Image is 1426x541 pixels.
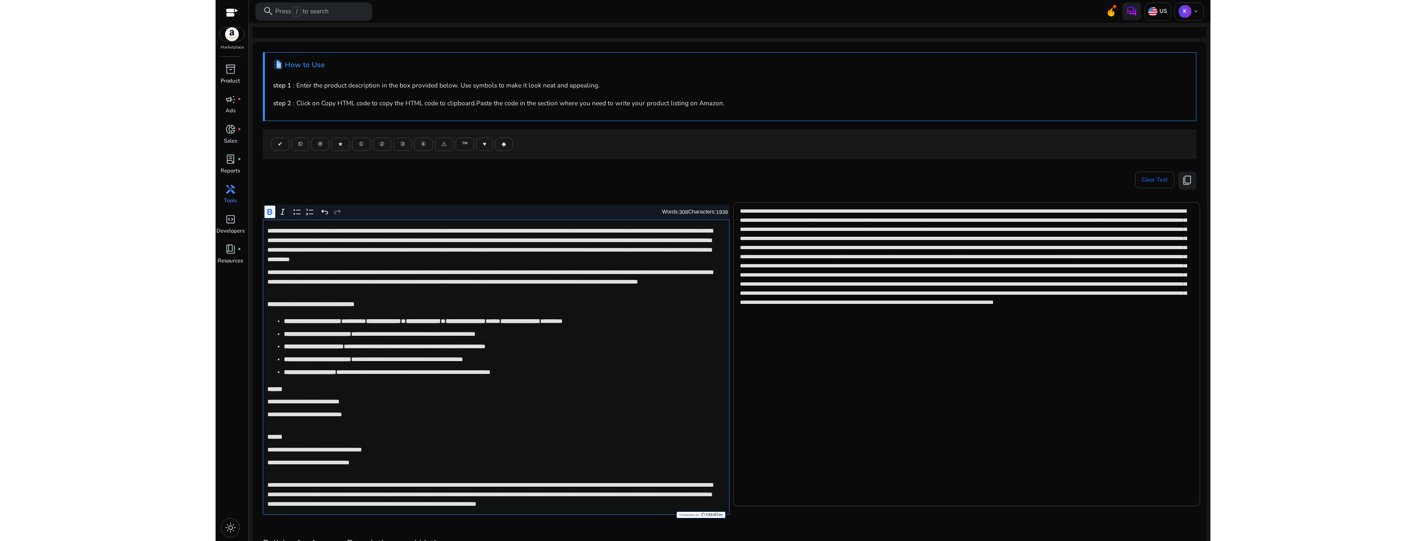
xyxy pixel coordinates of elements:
[716,209,728,215] label: 1938
[263,220,730,514] div: Rich Text Editor. Editing area: main. Press Alt+0 for help.
[476,138,493,151] button: ♥
[220,27,245,41] img: amazon.svg
[318,140,323,148] span: ®
[216,227,245,235] p: Developers
[435,138,454,151] button: ⚠
[238,247,241,251] span: fiber_manual_record
[225,214,236,225] span: code_blocks
[226,107,235,115] p: Ads
[462,140,468,148] span: ™
[216,122,245,152] a: donut_smallfiber_manual_recordSales
[1148,7,1157,16] img: us.svg
[331,138,350,151] button: ★
[273,98,1188,108] p: : Click on Copy HTML code to copy the HTML code to clipboard.Paste the code in the section where ...
[221,77,240,85] p: Product
[298,140,303,148] span: ©
[225,244,236,255] span: book_4
[421,140,426,148] span: ④
[456,138,474,151] button: ™
[273,81,291,90] b: step 1
[216,62,245,92] a: inventory_2Product
[275,7,329,17] p: Press to search
[338,140,343,148] span: ★
[1135,172,1174,188] button: Clear Text
[273,99,291,107] b: step 2
[483,140,486,148] span: ♥
[238,128,241,131] span: fiber_manual_record
[502,140,506,148] span: ◆
[221,44,244,51] p: Marketplace
[216,92,245,122] a: campaignfiber_manual_recordAds
[311,138,329,151] button: ®
[1142,172,1168,188] span: Clear Text
[359,140,364,148] span: ①
[224,137,237,146] p: Sales
[273,80,1188,90] p: : Enter the product description in the box provided below. Use symbols to make it look neat and a...
[225,64,236,75] span: inventory_2
[373,138,391,151] button: ②
[225,124,236,135] span: donut_small
[1179,5,1191,18] p: K
[225,154,236,165] span: lab_profile
[679,513,700,517] span: Powered by
[495,138,513,151] button: ◆
[216,242,245,272] a: book_4fiber_manual_recordResources
[263,204,730,220] div: Editor toolbar
[1157,8,1167,15] p: US
[218,257,243,265] p: Resources
[221,167,240,175] p: Reports
[225,94,236,105] span: campaign
[224,197,237,205] p: Tools
[400,140,405,148] span: ③
[238,158,241,161] span: fiber_manual_record
[1192,8,1200,15] span: keyboard_arrow_down
[291,138,309,151] button: ©
[379,140,385,148] span: ②
[679,209,688,215] label: 308
[285,61,325,69] h4: How to Use
[1182,175,1193,186] span: content_copy
[393,138,412,151] button: ③
[225,522,236,533] span: light_mode
[1178,172,1196,190] button: content_copy
[662,207,728,217] div: Words: Characters:
[278,140,283,148] span: ✔
[216,182,245,212] a: handymanTools
[271,138,289,151] button: ✔
[263,6,274,17] span: search
[441,140,447,148] span: ⚠
[414,138,433,151] button: ④
[216,152,245,182] a: lab_profilefiber_manual_recordReports
[293,7,301,17] span: /
[216,212,245,242] a: code_blocksDevelopers
[225,184,236,195] span: handyman
[352,138,371,151] button: ①
[238,97,241,101] span: fiber_manual_record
